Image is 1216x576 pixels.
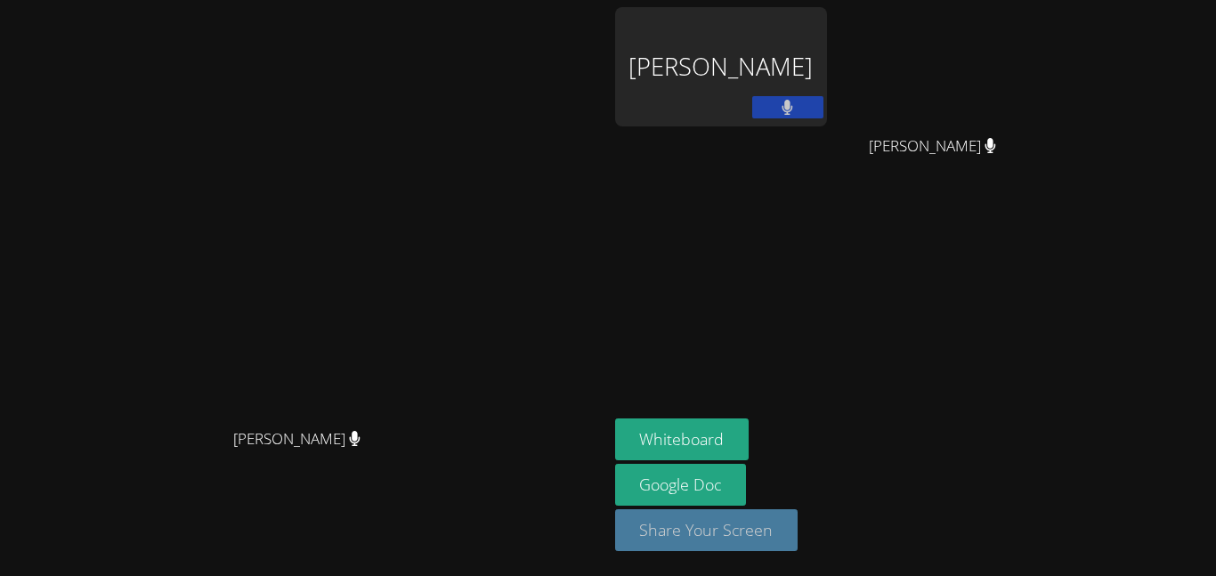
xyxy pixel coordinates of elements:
span: [PERSON_NAME] [869,134,996,159]
button: Whiteboard [615,418,750,460]
span: [PERSON_NAME] [233,426,361,452]
button: Share Your Screen [615,509,799,551]
div: [PERSON_NAME] [615,7,827,126]
a: Google Doc [615,464,747,506]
